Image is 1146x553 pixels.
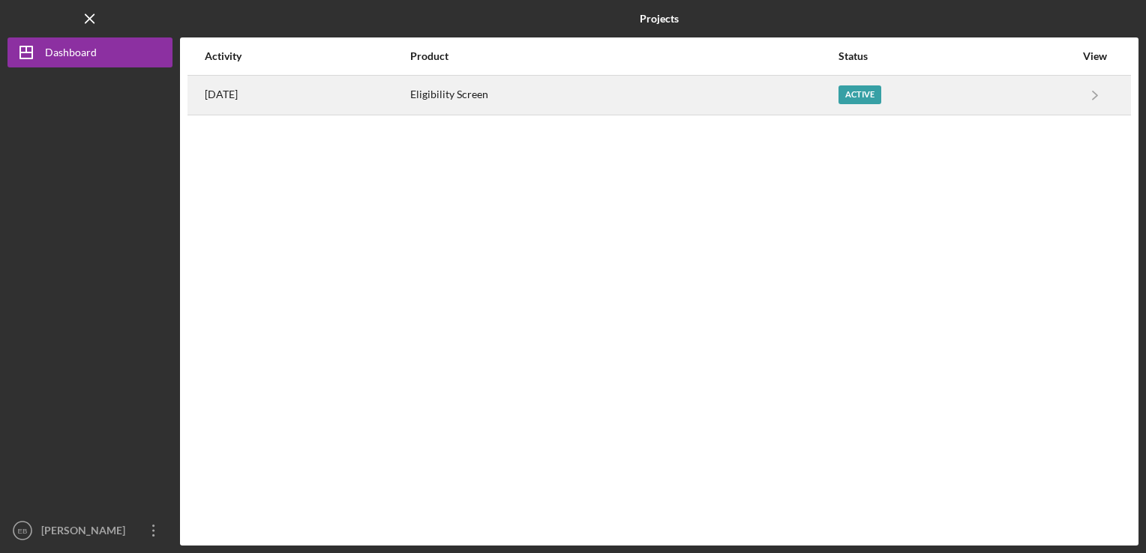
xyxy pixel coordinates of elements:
[7,516,172,546] button: EB[PERSON_NAME] Bear
[45,37,97,71] div: Dashboard
[1076,50,1114,62] div: View
[205,88,238,100] time: 2025-08-08 13:16
[18,527,28,535] text: EB
[838,85,881,104] div: Active
[410,50,836,62] div: Product
[838,50,1075,62] div: Status
[640,13,679,25] b: Projects
[410,76,836,114] div: Eligibility Screen
[7,37,172,67] button: Dashboard
[205,50,409,62] div: Activity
